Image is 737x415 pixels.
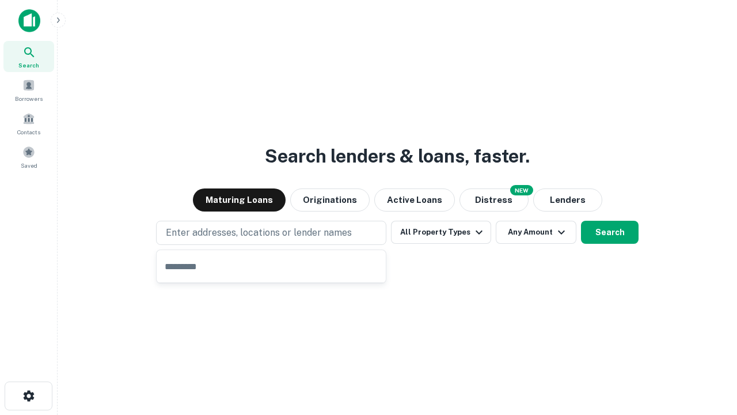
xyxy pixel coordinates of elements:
img: capitalize-icon.png [18,9,40,32]
span: Search [18,61,39,70]
span: Borrowers [15,94,43,103]
button: Active Loans [374,188,455,212]
button: All Property Types [391,221,491,244]
span: Saved [21,161,37,170]
a: Saved [3,141,54,172]
button: Search distressed loans with lien and other non-mortgage details. [459,188,529,212]
button: Search [581,221,639,244]
button: Enter addresses, locations or lender names [156,221,386,245]
span: Contacts [17,127,40,137]
p: Enter addresses, locations or lender names [166,226,352,240]
button: Originations [290,188,370,212]
iframe: Chat Widget [679,323,737,378]
a: Borrowers [3,74,54,105]
button: Lenders [533,188,602,212]
div: NEW [510,185,533,195]
button: Maturing Loans [193,188,286,212]
a: Contacts [3,108,54,139]
a: Search [3,41,54,72]
h3: Search lenders & loans, faster. [265,142,530,170]
button: Any Amount [496,221,576,244]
